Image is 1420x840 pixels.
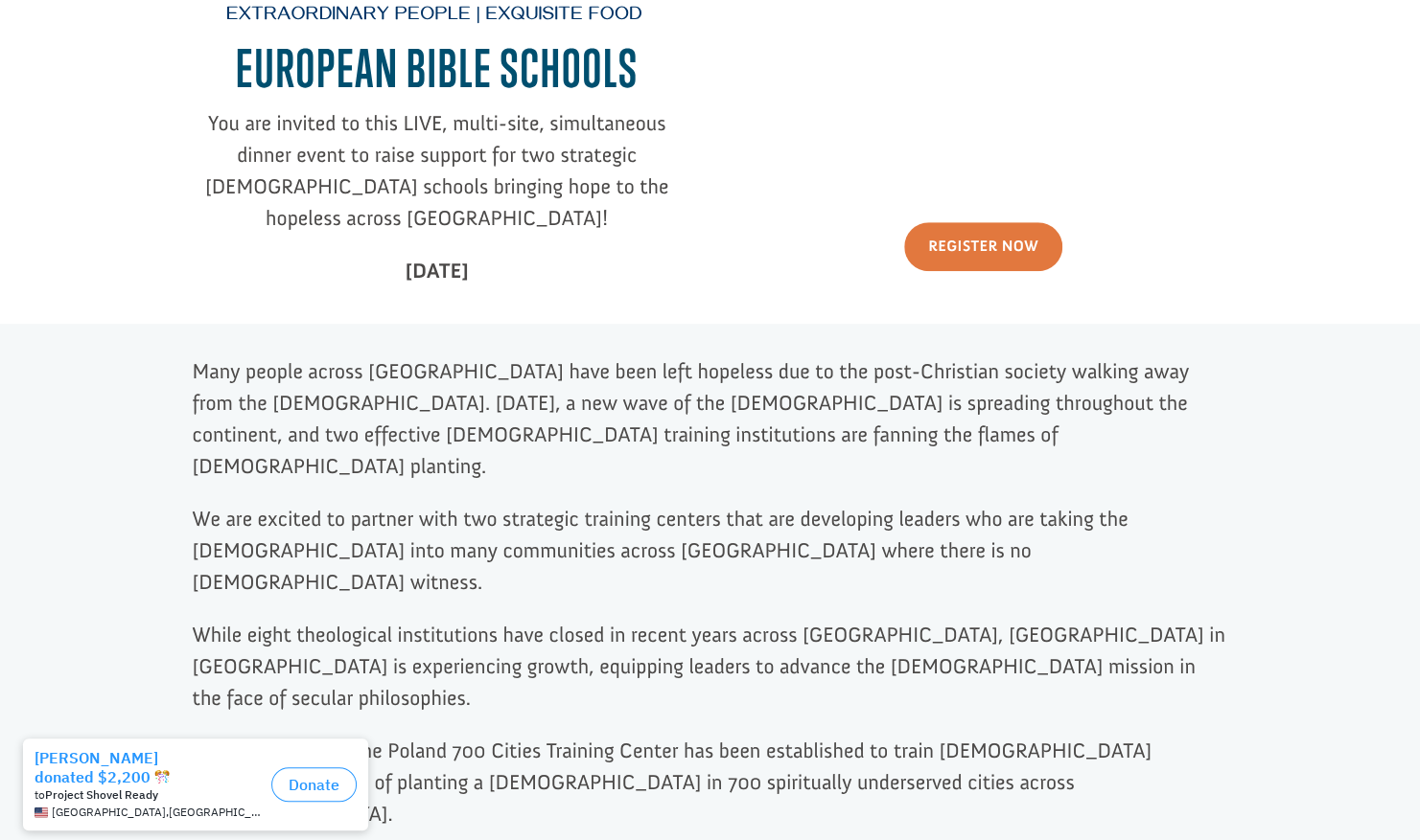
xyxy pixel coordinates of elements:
[618,37,639,99] span: S
[193,358,1189,479] span: Many people across [GEOGRAPHIC_DATA] have been left hopeless due to the post-Christian society wa...
[154,40,170,56] img: emoji confettiBall
[35,59,264,73] div: to
[904,222,1062,271] a: Register Now
[52,77,264,90] span: [GEOGRAPHIC_DATA] , [GEOGRAPHIC_DATA]
[45,58,158,73] strong: Project Shovel Ready
[193,738,1152,827] span: At the same time, the Poland 700 Cities Training Center has been established to train [DEMOGRAPHI...
[193,38,682,108] h2: EUROPEAN BIBLE SCHOOL
[35,77,48,90] img: US.png
[205,110,669,231] span: You are invited to this LIVE, multi-site, simultaneous dinner event to raise support for two stra...
[193,506,1129,595] span: We are excited to partner with two strategic training centers that are developing leaders who are...
[226,5,642,29] span: Extraordinary People | Exquisite Food
[35,19,264,57] div: [PERSON_NAME] donated $2,200
[405,258,468,284] strong: [DATE]
[271,38,357,73] button: Donate
[193,622,1225,711] span: While eight theological institutions have closed in recent years across [GEOGRAPHIC_DATA], [GEOGR...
